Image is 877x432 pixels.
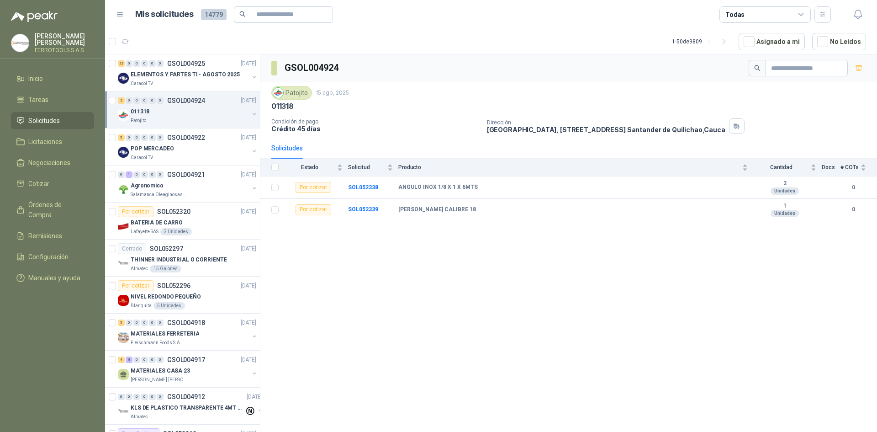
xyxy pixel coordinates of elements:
img: Company Logo [118,73,129,84]
div: 0 [149,394,156,400]
span: 14779 [201,9,227,20]
a: Remisiones [11,227,94,245]
div: 1 [126,171,132,178]
a: Negociaciones [11,154,94,171]
p: POP MERCADEO [131,144,174,153]
div: Unidades [771,187,799,195]
a: 4 8 0 0 0 0 GSOL004917[DATE] MATERIALES CASA 23[PERSON_NAME] [PERSON_NAME] [118,354,258,384]
th: Estado [284,159,348,176]
div: Por cotizar [118,280,153,291]
div: 0 [141,357,148,363]
div: 4 [118,357,125,363]
a: Por cotizarSOL052320[DATE] Company LogoBATERIA DE CARROLafayette SAS2 Unidades [105,203,260,240]
b: 0 [840,205,866,214]
div: 0 [157,394,164,400]
p: Blanquita [131,302,152,309]
a: Solicitudes [11,112,94,129]
span: Solicitud [348,164,386,171]
a: Configuración [11,248,94,266]
b: 2 [753,180,816,187]
div: Todas [725,10,745,20]
p: GSOL004917 [167,357,205,363]
p: [PERSON_NAME] [PERSON_NAME] [131,376,188,384]
div: 0 [157,60,164,67]
span: search [239,11,246,17]
p: [GEOGRAPHIC_DATA], [STREET_ADDRESS] Santander de Quilichao , Cauca [487,126,725,133]
p: Almatec [131,265,148,272]
div: 0 [133,134,140,141]
p: [DATE] [241,245,256,253]
th: Producto [398,159,753,176]
th: Solicitud [348,159,398,176]
span: Cotizar [28,179,49,189]
a: SOL052338 [348,184,378,191]
div: 0 [133,60,140,67]
a: 23 0 0 0 0 0 GSOL004925[DATE] Company LogoELEMENTOS Y PARTES TI - AGOSTO 2025Caracol TV [118,58,258,87]
div: 0 [149,134,156,141]
img: Company Logo [118,295,129,306]
span: Órdenes de Compra [28,200,85,220]
div: Cerrado [118,243,146,254]
p: BATERIA DE CARRO [131,219,183,227]
p: [DATE] [241,282,256,290]
span: Inicio [28,74,43,84]
img: Company Logo [11,34,29,52]
a: CerradoSOL052297[DATE] Company LogoTHINNER INDUSTRIAL O CORRIENTEAlmatec15 Galones [105,240,260,277]
p: [DATE] [241,319,256,327]
b: SOL052339 [348,206,378,213]
b: ANGULO INOX 1/8 X 1 X 6MTS [398,184,478,191]
div: 1 - 50 de 9809 [672,34,731,49]
span: Configuración [28,252,69,262]
p: GSOL004918 [167,320,205,326]
img: Logo peakr [11,11,58,22]
p: 15 ago, 2025 [316,89,349,97]
p: FERROTOOLS S.A.S. [35,48,94,53]
a: 5 0 0 0 0 0 GSOL004918[DATE] Company LogoMATERIALES FERRETERIAFleischmann Foods S.A. [118,317,258,347]
img: Company Logo [118,110,129,121]
div: 0 [126,394,132,400]
div: 0 [126,134,132,141]
p: [PERSON_NAME] [PERSON_NAME] [35,33,94,46]
p: [DATE] [241,133,256,142]
div: 0 [126,97,132,104]
div: 0 [133,394,140,400]
p: [DATE] [247,393,262,401]
div: 0 [141,394,148,400]
a: Por cotizarSOL052296[DATE] Company LogoNIVEL REDONDO PEQUEÑOBlanquita5 Unidades [105,277,260,314]
div: 0 [141,97,148,104]
span: Negociaciones [28,158,70,168]
div: 0 [157,97,164,104]
th: Docs [822,159,840,176]
div: 0 [157,357,164,363]
img: Company Logo [118,221,129,232]
div: Patojito [271,86,312,100]
p: Agronomico [131,181,164,190]
div: 0 [149,97,156,104]
div: Por cotizar [296,204,331,215]
div: 5 Unidades [153,302,185,309]
a: Manuales y ayuda [11,269,94,287]
p: Condición de pago [271,118,480,125]
div: 0 [157,320,164,326]
p: [DATE] [241,171,256,179]
p: Almatec [131,413,148,421]
p: SOL052320 [157,208,190,215]
p: NIVEL REDONDO PEQUEÑO [131,293,201,301]
a: Órdenes de Compra [11,196,94,224]
div: 2 [118,97,125,104]
a: 0 1 0 0 0 0 GSOL004921[DATE] Company LogoAgronomicoSalamanca Oleaginosas SAS [118,169,258,198]
p: THINNER INDUSTRIAL O CORRIENTE [131,256,227,264]
p: 011318 [131,107,149,116]
img: Company Logo [118,184,129,195]
div: 0 [141,320,148,326]
a: 2 0 0 0 0 0 GSOL004924[DATE] Company Logo011318Patojito [118,95,258,124]
p: Dirección [487,119,725,126]
b: 1 [753,203,816,210]
div: 0 [118,394,125,400]
p: KLS DE PLASTICO TRANSPARENTE 4MT CAL 4 Y CINTA TRA [131,404,244,412]
img: Company Logo [273,88,283,98]
div: 0 [157,171,164,178]
span: Tareas [28,95,48,105]
h3: GSOL004924 [285,61,340,75]
p: Patojito [131,117,146,124]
